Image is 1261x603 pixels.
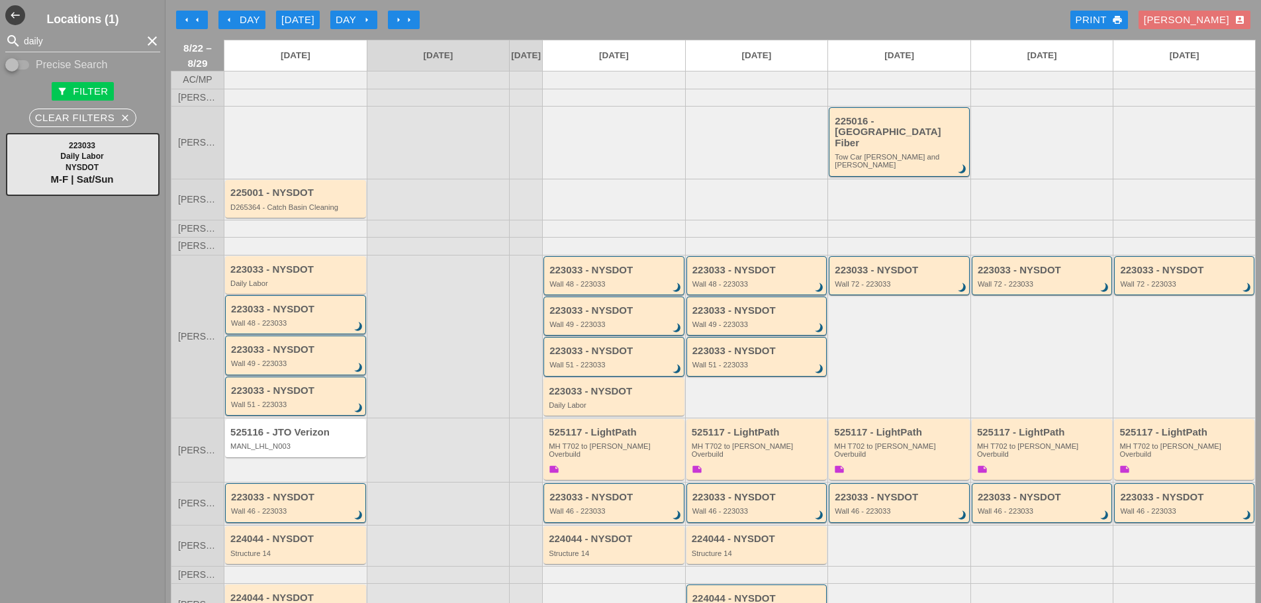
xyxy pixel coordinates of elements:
[1235,15,1245,25] i: account_box
[178,498,217,508] span: [PERSON_NAME]
[218,11,265,29] button: Day
[181,15,192,25] i: arrow_left
[224,15,234,25] i: arrow_left
[1240,508,1254,523] i: brightness_3
[549,386,681,397] div: 223033 - NYSDOT
[670,281,684,295] i: brightness_3
[1120,265,1250,276] div: 223033 - NYSDOT
[834,464,845,475] i: note
[178,541,217,551] span: [PERSON_NAME]
[367,40,510,71] a: [DATE]
[5,57,160,73] div: Enable Precise search to match search terms exactly.
[24,30,142,52] input: Search
[978,265,1109,276] div: 223033 - NYSDOT
[178,40,217,71] span: 8/22 – 8/29
[178,224,217,234] span: [PERSON_NAME]
[351,401,366,416] i: brightness_3
[69,141,95,150] span: 223033
[686,40,828,71] a: [DATE]
[977,442,1109,459] div: MH T702 to Boldyn MH Overbuild
[812,508,827,523] i: brightness_3
[1098,281,1113,295] i: brightness_3
[52,82,113,101] button: Filter
[835,116,966,149] div: 225016 - [GEOGRAPHIC_DATA] Fiber
[120,113,130,123] i: close
[692,305,823,316] div: 223033 - NYSDOT
[549,305,680,316] div: 223033 - NYSDOT
[178,570,217,580] span: [PERSON_NAME]
[178,241,217,251] span: [PERSON_NAME]
[393,15,404,25] i: arrow_right
[549,533,681,545] div: 224044 - NYSDOT
[1120,280,1250,288] div: Wall 72 - 223033
[1112,15,1123,25] i: print
[231,507,362,515] div: Wall 46 - 223033
[835,280,966,288] div: Wall 72 - 223033
[230,442,363,450] div: MANL_LHL_N003
[1076,13,1123,28] div: Print
[549,442,681,459] div: MH T702 to Boldyn MH Overbuild
[549,280,680,288] div: Wall 48 - 223033
[351,320,366,335] i: brightness_3
[231,359,362,367] div: Wall 49 - 223033
[692,464,702,475] i: note
[835,507,966,515] div: Wall 46 - 223033
[178,445,217,455] span: [PERSON_NAME]
[230,187,363,199] div: 225001 - NYSDOT
[812,322,827,336] i: brightness_3
[281,13,314,28] div: [DATE]
[1139,11,1250,29] button: [PERSON_NAME]
[1098,508,1113,523] i: brightness_3
[57,86,68,97] i: filter_alt
[670,322,684,336] i: brightness_3
[336,13,372,28] div: Day
[971,40,1113,71] a: [DATE]
[192,15,203,25] i: arrow_left
[1120,507,1250,515] div: Wall 46 - 223033
[66,163,99,172] span: NYSDOT
[977,464,988,475] i: note
[231,492,362,503] div: 223033 - NYSDOT
[1144,13,1245,28] div: [PERSON_NAME]
[549,464,559,475] i: note
[231,385,362,396] div: 223033 - NYSDOT
[834,442,966,459] div: MH T702 to Boldyn MH Overbuild
[29,109,137,127] button: Clear Filters
[812,362,827,377] i: brightness_3
[955,281,970,295] i: brightness_3
[351,508,366,523] i: brightness_3
[692,265,823,276] div: 223033 - NYSDOT
[1119,442,1251,459] div: MH T702 to Boldyn MH Overbuild
[35,111,131,126] div: Clear Filters
[692,442,824,459] div: MH T702 to Boldyn MH Overbuild
[978,507,1109,515] div: Wall 46 - 223033
[224,13,260,28] div: Day
[330,11,377,29] button: Day
[230,203,363,211] div: D265364 - Catch Basin Cleaning
[351,361,366,375] i: brightness_3
[549,346,680,357] div: 223033 - NYSDOT
[230,533,363,545] div: 224044 - NYSDOT
[1113,40,1255,71] a: [DATE]
[692,507,823,515] div: Wall 46 - 223033
[231,344,362,355] div: 223033 - NYSDOT
[692,320,823,328] div: Wall 49 - 223033
[670,508,684,523] i: brightness_3
[144,33,160,49] i: clear
[977,427,1109,438] div: 525117 - LightPath
[834,427,966,438] div: 525117 - LightPath
[812,281,827,295] i: brightness_3
[835,153,966,169] div: Tow Car Broome and Willett
[510,40,542,71] a: [DATE]
[5,5,25,25] i: west
[978,492,1109,503] div: 223033 - NYSDOT
[549,361,680,369] div: Wall 51 - 223033
[230,549,363,557] div: Structure 14
[276,11,320,29] button: [DATE]
[230,427,363,438] div: 525116 - JTO Verizon
[955,508,970,523] i: brightness_3
[178,332,217,342] span: [PERSON_NAME]
[549,549,681,557] div: Structure 14
[835,265,966,276] div: 223033 - NYSDOT
[549,401,681,409] div: Daily Labor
